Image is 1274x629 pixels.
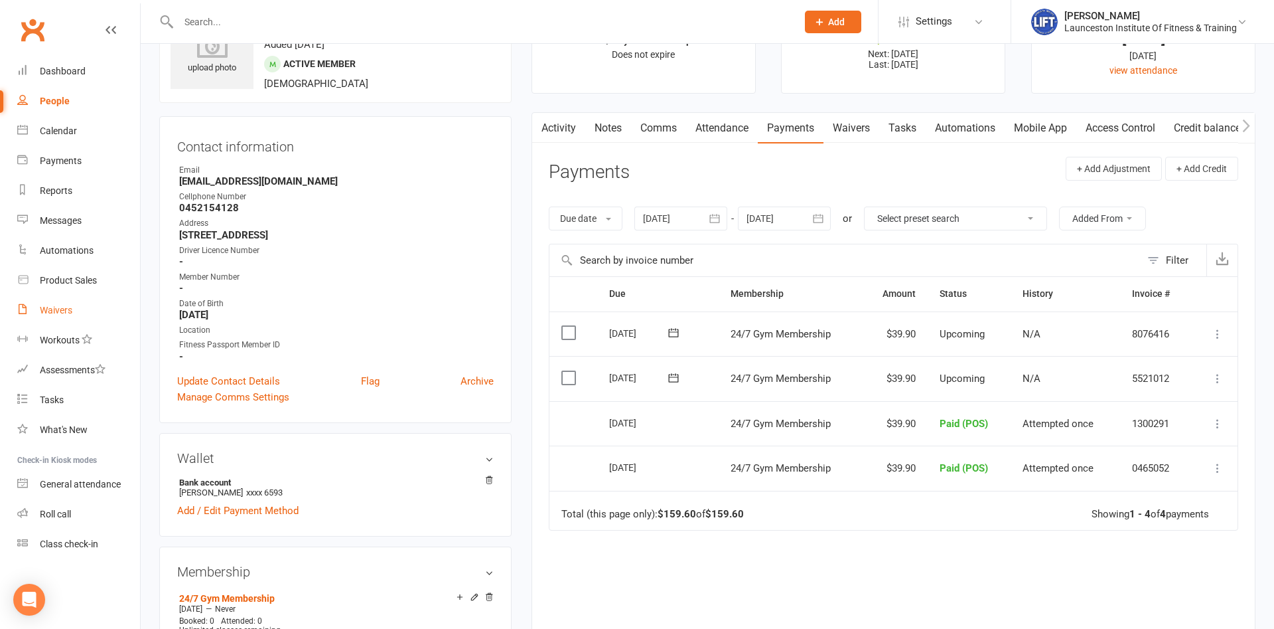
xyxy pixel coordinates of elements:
time: Added [DATE] [264,39,324,50]
a: Update Contact Details [177,373,280,389]
div: [DATE] [1044,48,1243,63]
strong: Bank account [179,478,487,488]
div: People [40,96,70,106]
a: Product Sales [17,266,140,296]
span: Settings [916,7,952,37]
th: Due [597,277,718,311]
th: Membership [719,277,862,311]
a: Notes [585,113,631,143]
a: Assessments [17,355,140,385]
span: Active member [283,58,356,69]
div: Calendar [40,126,77,136]
div: Automations [40,245,94,256]
span: xxxx 6593 [246,488,283,497]
div: General attendance [40,479,121,490]
a: What's New [17,415,140,445]
td: $39.90 [861,312,927,357]
div: [PERSON_NAME] [1064,10,1237,22]
div: What's New [40,424,88,435]
a: 24/7 Gym Membership [179,593,275,604]
strong: $159.60 [658,508,696,520]
a: Automations [926,113,1005,143]
td: $39.90 [861,446,927,491]
div: Total (this page only): of [561,509,744,520]
div: Roll call [40,509,71,519]
div: Messages [40,215,82,226]
a: General attendance kiosk mode [17,470,140,499]
th: Invoice # [1120,277,1191,311]
a: People [17,86,140,116]
span: Paid (POS) [940,462,988,474]
th: Amount [861,277,927,311]
a: Activity [532,113,585,143]
div: Dashboard [40,66,86,76]
a: Flag [361,373,380,389]
span: 24/7 Gym Membership [731,418,831,430]
span: Paid (POS) [940,418,988,430]
th: Status [928,277,1011,311]
div: Open Intercom Messenger [13,584,45,616]
strong: [DATE] [179,309,494,321]
a: Archive [460,373,494,389]
div: [DATE] [609,323,670,343]
button: + Add Credit [1165,157,1238,181]
button: Added From [1059,207,1146,230]
button: Filter [1141,244,1206,276]
a: Dashboard [17,56,140,86]
div: Launceston Institute Of Fitness & Training [1064,22,1237,34]
button: Add [805,11,861,33]
div: Email [179,164,494,177]
strong: - [179,351,494,363]
td: $39.90 [861,356,927,401]
a: Waivers [17,296,140,325]
div: Workouts [40,335,80,345]
td: 8076416 [1120,312,1191,357]
img: thumb_image1711312309.png [1031,9,1058,35]
div: Showing of payments [1092,509,1209,520]
div: Reports [40,185,72,196]
a: Messages [17,206,140,236]
span: N/A [1023,373,1040,385]
strong: 0452154128 [179,202,494,214]
a: Waivers [823,113,879,143]
div: Payments [40,155,82,166]
a: Reports [17,176,140,206]
span: [DATE] [179,604,202,614]
div: Assessments [40,365,106,375]
input: Search... [175,13,788,31]
input: Search by invoice number [549,244,1141,276]
div: Cellphone Number [179,191,494,203]
h3: Contact information [177,134,494,154]
a: Tasks [879,113,926,143]
span: Attempted once [1023,418,1094,430]
a: Access Control [1076,113,1165,143]
strong: $159.60 [705,508,744,520]
a: Calendar [17,116,140,146]
strong: 1 - 4 [1129,508,1151,520]
a: Payments [17,146,140,176]
h3: Payments [549,162,630,183]
div: $0.00 [794,31,993,45]
td: 0465052 [1120,446,1191,491]
span: Add [828,17,845,27]
a: Clubworx [16,13,49,46]
div: [DATE] [609,412,670,433]
a: Class kiosk mode [17,529,140,559]
h3: Wallet [177,451,494,466]
div: Driver Licence Number [179,244,494,257]
td: 5521012 [1120,356,1191,401]
a: Automations [17,236,140,266]
a: Comms [631,113,686,143]
span: Upcoming [940,328,985,340]
div: upload photo [171,31,253,75]
div: Date of Birth [179,298,494,310]
a: Roll call [17,499,140,529]
span: 24/7 Gym Membership [731,328,831,340]
div: Filter [1166,252,1188,268]
p: Next: [DATE] Last: [DATE] [794,48,993,70]
div: Product Sales [40,275,97,286]
div: [DATE] [1044,31,1243,45]
div: Tasks [40,395,64,405]
div: Member Number [179,271,494,284]
div: [DATE] [609,457,670,478]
